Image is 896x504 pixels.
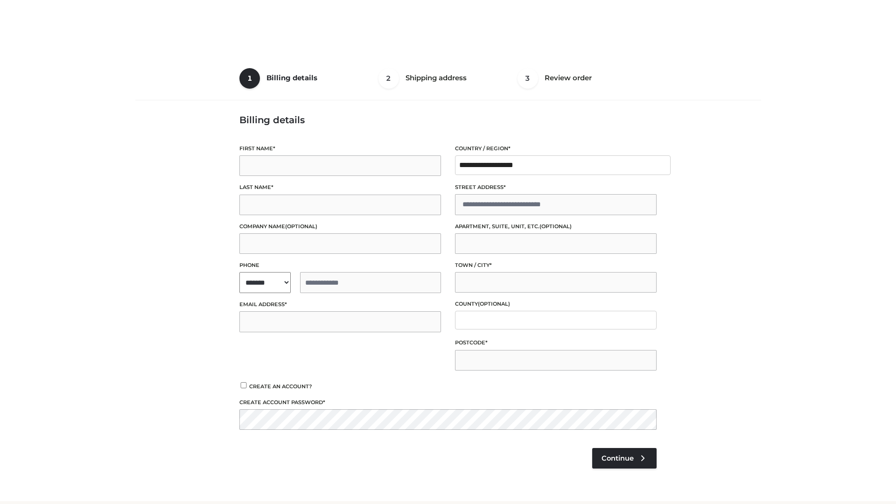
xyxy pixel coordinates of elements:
span: Review order [545,73,592,82]
input: Create an account? [239,382,248,388]
span: (optional) [539,223,572,230]
label: Last name [239,183,441,192]
a: Continue [592,448,657,469]
span: 2 [378,68,399,89]
label: Street address [455,183,657,192]
label: County [455,300,657,308]
label: Company name [239,222,441,231]
label: Country / Region [455,144,657,153]
label: Apartment, suite, unit, etc. [455,222,657,231]
span: 1 [239,68,260,89]
span: Shipping address [406,73,467,82]
label: Phone [239,261,441,270]
h3: Billing details [239,114,657,126]
label: Create account password [239,398,657,407]
span: 3 [518,68,538,89]
span: Continue [602,454,634,462]
span: (optional) [285,223,317,230]
span: Create an account? [249,383,312,390]
span: (optional) [478,301,510,307]
label: Town / City [455,261,657,270]
label: Postcode [455,338,657,347]
label: Email address [239,300,441,309]
span: Billing details [266,73,317,82]
label: First name [239,144,441,153]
